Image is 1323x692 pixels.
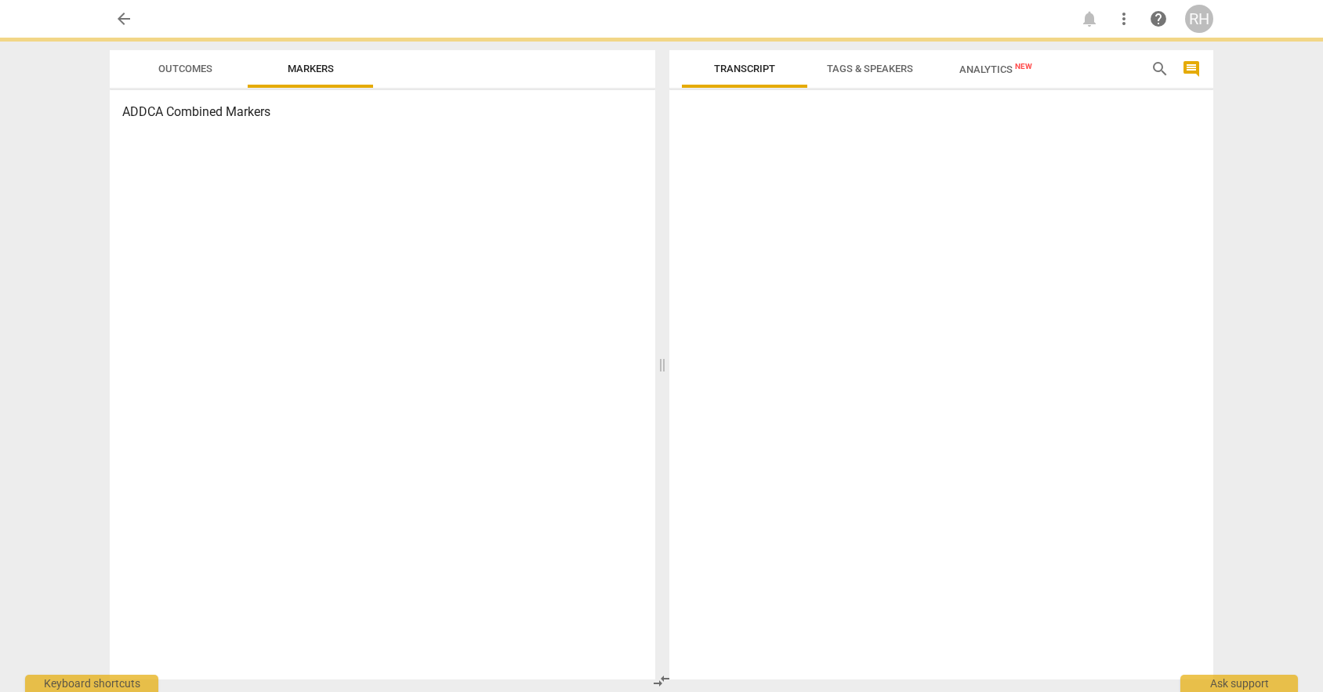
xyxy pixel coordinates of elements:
span: Analytics [959,63,1032,75]
span: compare_arrows [652,672,671,690]
span: more_vert [1115,9,1133,28]
span: help [1149,9,1168,28]
span: search [1151,60,1169,78]
span: New [1015,62,1032,71]
span: Tags & Speakers [827,63,913,74]
span: arrow_back [114,9,133,28]
span: Transcript [714,63,775,74]
div: Ask support [1180,675,1298,692]
h3: ADDCA Combined Markers [122,103,643,121]
button: RH [1185,5,1213,33]
button: Search [1147,56,1173,82]
span: comment [1182,60,1201,78]
button: Show/Hide comments [1179,56,1204,82]
div: Keyboard shortcuts [25,675,158,692]
span: Markers [288,63,334,74]
a: Help [1144,5,1173,33]
span: Outcomes [158,63,212,74]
